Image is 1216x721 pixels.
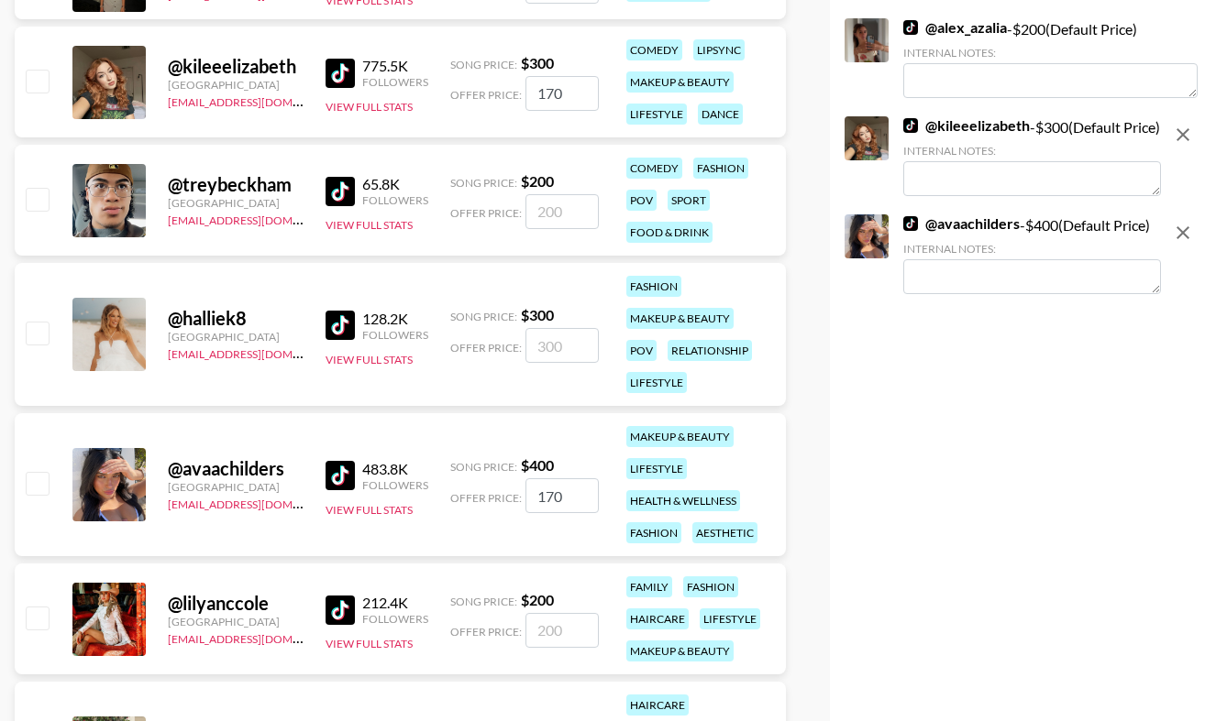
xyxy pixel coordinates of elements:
[626,71,734,93] div: makeup & beauty
[362,612,428,626] div: Followers
[626,694,689,716] div: haircare
[626,276,681,297] div: fashion
[168,55,304,78] div: @ kileeelizabeth
[450,491,522,505] span: Offer Price:
[626,340,657,361] div: pov
[903,18,1198,98] div: - $ 200 (Default Price)
[326,218,413,232] button: View Full Stats
[692,522,757,543] div: aesthetic
[362,310,428,328] div: 128.2K
[326,59,355,88] img: TikTok
[450,88,522,102] span: Offer Price:
[693,158,748,179] div: fashion
[326,177,355,206] img: TikTok
[626,608,689,629] div: haircare
[903,18,1007,37] a: @alex_azalia
[168,344,352,361] a: [EMAIL_ADDRESS][DOMAIN_NAME]
[521,456,554,474] strong: $ 400
[168,457,304,480] div: @ avaachilders
[168,494,352,511] a: [EMAIL_ADDRESS][DOMAIN_NAME]
[525,76,599,111] input: 300
[326,637,413,650] button: View Full Stats
[626,158,682,179] div: comedy
[326,100,413,114] button: View Full Stats
[903,116,1030,135] a: @kileeelizabeth
[450,58,517,71] span: Song Price:
[362,57,428,75] div: 775.5K
[903,216,918,231] img: TikTok
[626,372,687,393] div: lifestyle
[450,206,522,220] span: Offer Price:
[683,576,738,597] div: fashion
[700,608,760,629] div: lifestyle
[168,628,352,646] a: [EMAIL_ADDRESS][DOMAIN_NAME]
[525,194,599,229] input: 200
[626,490,740,511] div: health & wellness
[168,173,304,196] div: @ treybeckham
[168,92,352,109] a: [EMAIL_ADDRESS][DOMAIN_NAME]
[168,78,304,92] div: [GEOGRAPHIC_DATA]
[698,104,743,125] div: dance
[903,118,918,133] img: TikTok
[693,39,745,60] div: lipsync
[903,46,1198,60] div: Internal Notes:
[450,176,517,190] span: Song Price:
[362,328,428,342] div: Followers
[668,190,710,211] div: sport
[1165,116,1201,153] button: remove
[668,340,752,361] div: relationship
[362,460,428,478] div: 483.8K
[168,592,304,615] div: @ lilyanccole
[626,104,687,125] div: lifestyle
[903,20,918,35] img: TikTok
[326,311,355,340] img: TikTok
[362,478,428,492] div: Followers
[903,214,1161,294] div: - $ 400 (Default Price)
[626,190,657,211] div: pov
[525,613,599,648] input: 200
[362,75,428,89] div: Followers
[521,306,554,323] strong: $ 300
[168,210,352,227] a: [EMAIL_ADDRESS][DOMAIN_NAME]
[521,54,554,71] strong: $ 300
[168,330,304,344] div: [GEOGRAPHIC_DATA]
[1165,214,1201,251] button: remove
[626,426,734,447] div: makeup & beauty
[450,341,522,355] span: Offer Price:
[525,328,599,363] input: 300
[362,594,428,612] div: 212.4K
[626,222,713,243] div: food & drink
[626,640,734,661] div: makeup & beauty
[168,480,304,494] div: [GEOGRAPHIC_DATA]
[450,310,517,323] span: Song Price:
[450,595,517,608] span: Song Price:
[626,522,681,543] div: fashion
[326,353,413,366] button: View Full Stats
[903,214,1020,233] a: @avaachilders
[450,460,517,474] span: Song Price:
[326,595,355,625] img: TikTok
[168,307,304,330] div: @ halliek8
[903,242,1161,256] div: Internal Notes:
[362,193,428,207] div: Followers
[450,625,522,639] span: Offer Price:
[326,503,413,517] button: View Full Stats
[521,591,554,608] strong: $ 200
[521,172,554,190] strong: $ 200
[168,196,304,210] div: [GEOGRAPHIC_DATA]
[525,478,599,513] input: 400
[903,116,1161,196] div: - $ 300 (Default Price)
[626,39,682,60] div: comedy
[626,576,672,597] div: family
[626,458,687,479] div: lifestyle
[362,175,428,193] div: 65.8K
[903,144,1161,158] div: Internal Notes:
[626,308,734,329] div: makeup & beauty
[168,615,304,628] div: [GEOGRAPHIC_DATA]
[326,461,355,490] img: TikTok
